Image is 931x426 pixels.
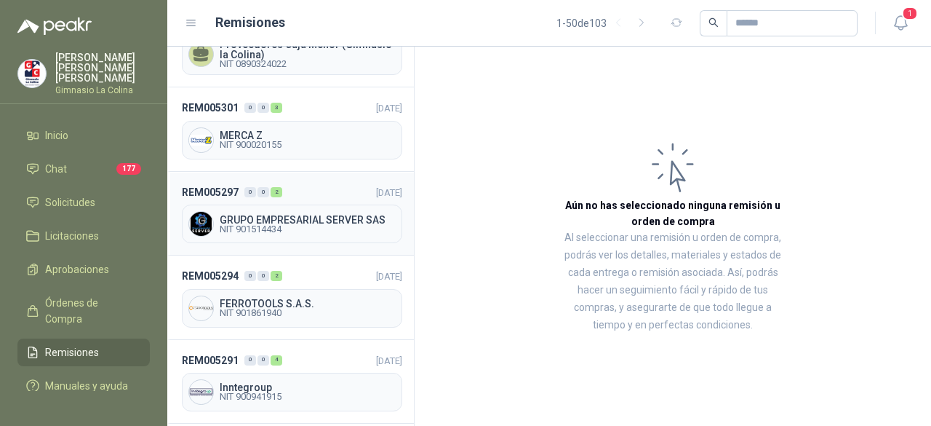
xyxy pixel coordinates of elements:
img: Company Logo [189,296,213,320]
span: NIT 901514434 [220,225,396,234]
span: NIT 901861940 [220,309,396,317]
a: Órdenes de Compra [17,289,150,333]
div: 0 [244,187,256,197]
span: MERCA Z [220,130,396,141]
div: 0 [257,271,269,281]
div: 0 [244,103,256,113]
span: Proveedores Caja Menor (Gimnasio la Colina) [220,39,396,60]
span: Remisiones [45,344,99,360]
img: Company Logo [189,212,213,236]
span: Órdenes de Compra [45,295,136,327]
span: NIT 0890324022 [220,60,396,68]
span: [DATE] [376,103,402,114]
div: 2 [271,271,282,281]
a: REM005294002[DATE] Company LogoFERROTOOLS S.A.S.NIT 901861940 [167,256,414,339]
p: [PERSON_NAME] [PERSON_NAME] [PERSON_NAME] [55,52,150,83]
a: REM005291004[DATE] Company LogoInntegroupNIT 900941915 [167,340,414,424]
a: Solicitudes [17,189,150,216]
a: Licitaciones [17,222,150,250]
img: Company Logo [189,128,213,152]
span: NIT 900020155 [220,141,396,149]
span: 1 [902,7,918,20]
div: 0 [257,355,269,366]
div: 1 - 50 de 103 [556,12,653,35]
span: [DATE] [376,355,402,366]
div: 0 [244,355,256,366]
a: Remisiones [17,339,150,366]
p: Gimnasio La Colina [55,86,150,95]
span: REM005294 [182,268,239,284]
a: REM005301003[DATE] Company LogoMERCA ZNIT 900020155 [167,87,414,171]
span: NIT 900941915 [220,393,396,401]
img: Logo peakr [17,17,92,35]
span: Chat [45,161,67,177]
div: 3 [271,103,282,113]
div: 0 [257,103,269,113]
span: search [708,17,719,28]
a: REM005297002[DATE] Company LogoGRUPO EMPRESARIAL SERVER SASNIT 901514434 [167,172,414,256]
span: Manuales y ayuda [45,378,128,394]
img: Company Logo [189,380,213,404]
span: GRUPO EMPRESARIAL SERVER SAS [220,215,396,225]
a: Manuales y ayuda [17,372,150,400]
h1: Remisiones [215,12,285,33]
a: Inicio [17,122,150,149]
a: Chat177 [17,155,150,183]
span: Licitaciones [45,228,99,244]
span: Solicitudes [45,194,95,210]
span: 177 [116,163,141,175]
span: REM005301 [182,100,239,116]
span: FERROTOOLS S.A.S. [220,299,396,309]
div: 4 [271,355,282,366]
div: 2 [271,187,282,197]
div: 0 [257,187,269,197]
img: Company Logo [18,60,46,87]
h3: Aún no has seleccionado ninguna remisión u orden de compra [560,197,786,229]
span: REM005291 [182,352,239,368]
span: Inicio [45,127,68,143]
a: Aprobaciones [17,256,150,283]
div: 0 [244,271,256,281]
span: Aprobaciones [45,261,109,277]
button: 1 [887,10,914,36]
span: [DATE] [376,271,402,282]
span: Inntegroup [220,382,396,393]
span: [DATE] [376,187,402,198]
span: REM005297 [182,184,239,200]
p: Al seleccionar una remisión u orden de compra, podrás ver los detalles, materiales y estados de c... [560,229,786,334]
